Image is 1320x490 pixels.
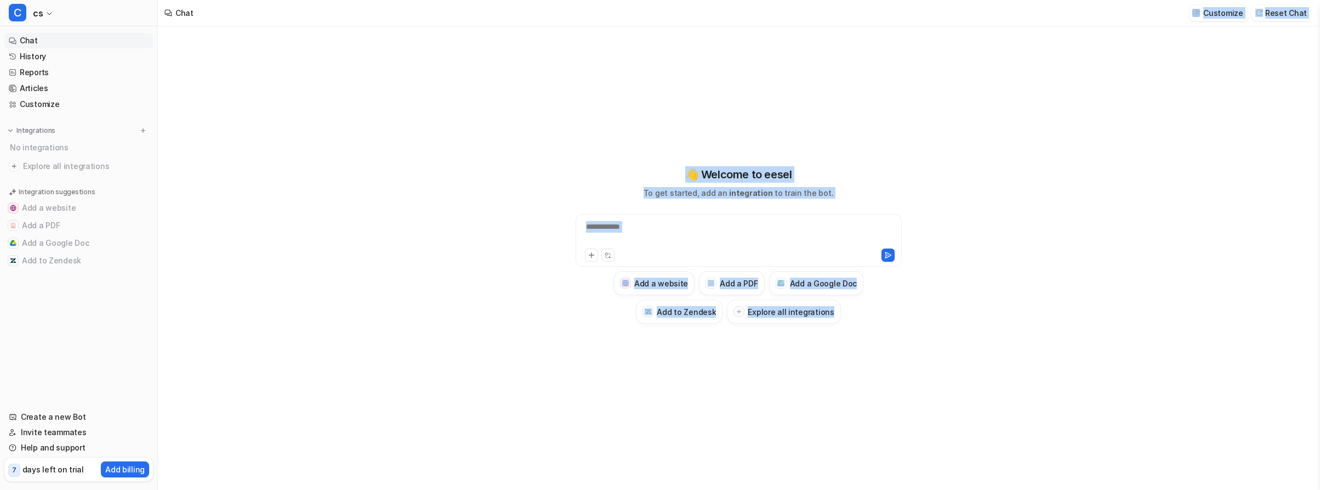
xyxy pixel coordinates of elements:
button: Add a websiteAdd a website [4,199,153,217]
a: Invite teammates [4,425,153,440]
p: Add billing [105,464,145,475]
button: Add to ZendeskAdd to Zendesk [4,252,153,269]
a: Chat [4,33,153,48]
p: To get started, add an to train the bot. [644,187,833,199]
img: Add to Zendesk [10,257,16,264]
a: Articles [4,81,153,96]
img: Add to Zendesk [645,308,652,316]
a: Customize [4,97,153,112]
a: History [4,49,153,64]
img: Add a Google Doc [777,280,784,286]
button: Reset Chat [1252,5,1311,21]
a: Reports [4,65,153,80]
button: Add a websiteAdd a website [613,271,695,295]
div: Chat [175,7,194,19]
img: Add a PDF [10,222,16,229]
img: explore all integrations [9,161,20,172]
span: Explore all integrations [23,157,149,175]
button: Add to ZendeskAdd to Zendesk [636,300,722,324]
span: integration [729,188,772,198]
a: Help and support [4,440,153,455]
span: C [9,4,26,21]
button: Add a Google DocAdd a Google Doc [769,271,864,295]
p: 7 [12,465,16,475]
button: Add billing [101,461,149,477]
h3: Add a PDF [720,278,758,289]
img: Add a Google Doc [10,240,16,246]
span: cs [33,5,43,21]
h3: Explore all integrations [748,306,834,318]
img: reset [1255,9,1263,17]
img: customize [1192,9,1200,17]
img: menu_add.svg [139,127,147,134]
a: Create a new Bot [4,409,153,425]
p: Customize [1203,7,1243,19]
div: No integrations [7,138,153,156]
h3: Add a Google Doc [790,278,857,289]
button: Add a Google DocAdd a Google Doc [4,234,153,252]
p: 👋 Welcome to eesel [685,166,792,183]
img: expand menu [7,127,14,134]
h3: Add a website [634,278,688,289]
button: Integrations [4,125,59,136]
p: days left on trial [22,464,84,475]
button: Add a PDFAdd a PDF [4,217,153,234]
img: Add a PDF [708,280,715,286]
a: Explore all integrations [4,159,153,174]
button: Customize [1189,5,1247,21]
button: Add a PDFAdd a PDF [699,271,764,295]
button: Explore all integrations [727,300,840,324]
p: Integration suggestions [19,187,95,197]
p: Integrations [16,126,55,135]
img: Add a website [10,205,16,211]
img: Add a website [622,280,629,287]
h3: Add to Zendesk [657,306,716,318]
